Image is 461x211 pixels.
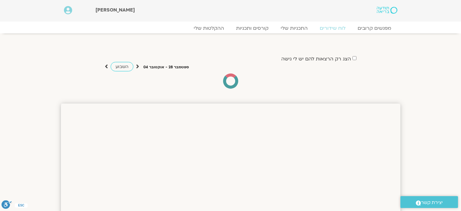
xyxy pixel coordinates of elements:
[400,196,458,208] a: יצירת קשר
[421,199,443,207] span: יצירת קשר
[230,25,275,31] a: קורסים ותכניות
[188,25,230,31] a: ההקלטות שלי
[115,64,129,70] span: השבוע
[352,25,397,31] a: מפגשים קרובים
[275,25,314,31] a: התכניות שלי
[281,56,351,62] label: הצג רק הרצאות להם יש לי גישה
[111,62,133,71] a: השבוע
[143,64,189,70] p: ספטמבר 28 - אוקטובר 04
[64,25,397,31] nav: Menu
[95,7,135,13] span: [PERSON_NAME]
[314,25,352,31] a: לוח שידורים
